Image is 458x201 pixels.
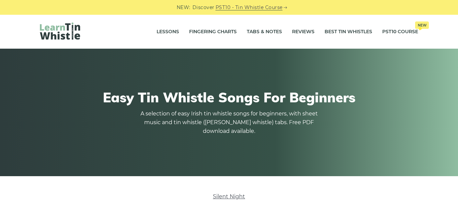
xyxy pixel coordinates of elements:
span: New [415,21,429,29]
p: A selection of easy Irish tin whistle songs for beginners, with sheet music and tin whistle ([PER... [138,109,320,136]
h1: Easy Tin Whistle Songs For Beginners [40,89,418,105]
a: Best Tin Whistles [325,23,372,40]
a: Silent Night [213,193,245,200]
a: PST10 CourseNew [382,23,418,40]
a: Tabs & Notes [247,23,282,40]
img: LearnTinWhistle.com [40,22,80,40]
a: Reviews [292,23,314,40]
a: Fingering Charts [189,23,237,40]
a: Lessons [157,23,179,40]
